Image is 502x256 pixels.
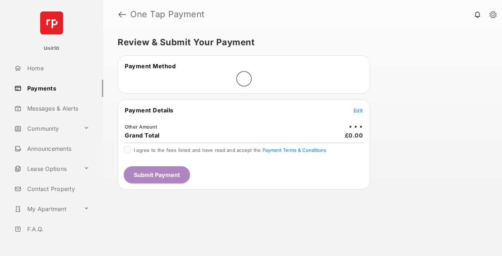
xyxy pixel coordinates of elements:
[11,140,103,157] a: Announcements
[345,132,363,139] span: £0.00
[11,220,103,238] a: F.A.Q.
[11,180,103,197] a: Contact Property
[354,107,363,114] button: Edit
[40,11,63,34] img: svg+xml;base64,PHN2ZyB4bWxucz0iaHR0cDovL3d3dy53My5vcmcvMjAwMC9zdmciIHdpZHRoPSI2NCIgaGVpZ2h0PSI2NC...
[11,200,81,218] a: My Apartment
[124,124,157,130] td: Other Amount
[124,166,190,183] button: Submit Payment
[11,80,103,97] a: Payments
[125,107,174,114] span: Payment Details
[118,38,482,47] h5: Review & Submit Your Payment
[11,60,103,77] a: Home
[11,160,81,177] a: Lease Options
[130,10,205,19] strong: One Tap Payment
[11,120,81,137] a: Community
[134,147,326,153] span: I agree to the fees listed and have read and accept the
[125,132,160,139] span: Grand Total
[44,45,60,52] p: Unit10
[11,100,103,117] a: Messages & Alerts
[262,147,326,153] button: I agree to the fees listed and have read and accept the
[354,107,363,113] span: Edit
[125,62,176,70] span: Payment Method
